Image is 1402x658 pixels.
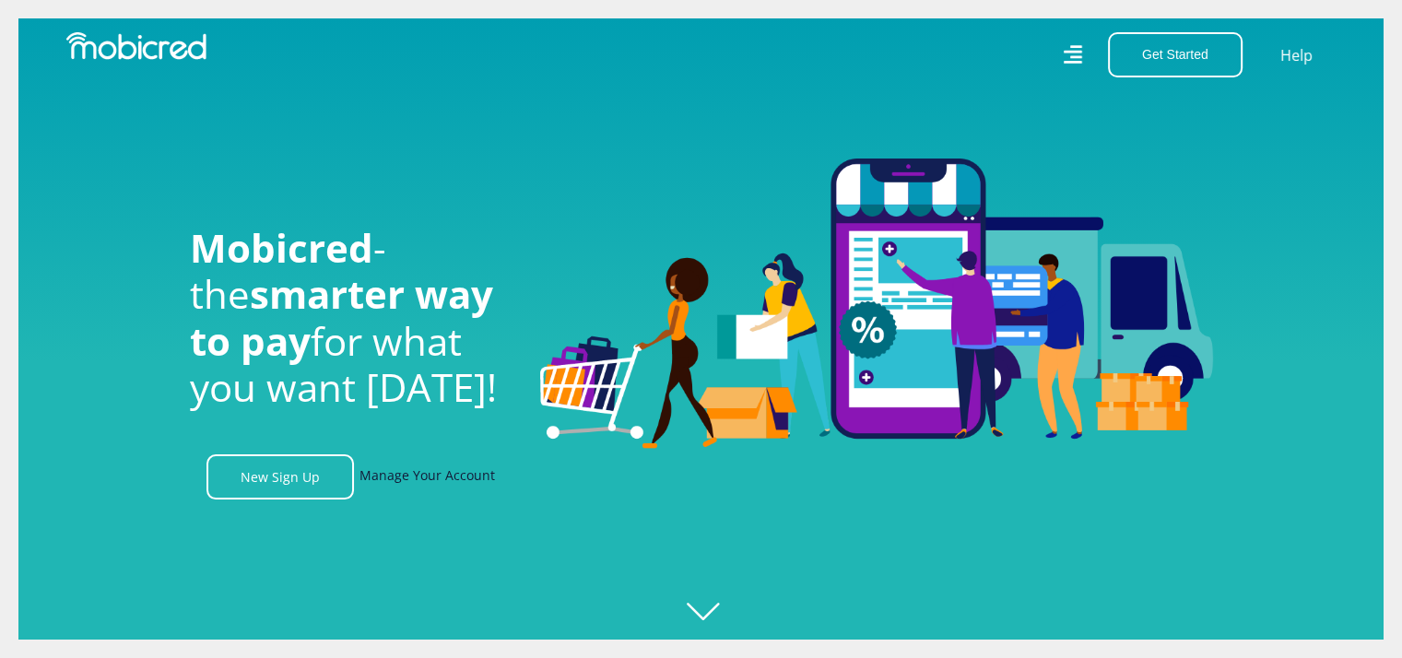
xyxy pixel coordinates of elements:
[190,221,373,274] span: Mobicred
[190,225,512,411] h1: - the for what you want [DATE]!
[540,159,1213,450] img: Welcome to Mobicred
[190,267,493,366] span: smarter way to pay
[1279,43,1314,67] a: Help
[359,454,495,499] a: Manage Your Account
[66,32,206,60] img: Mobicred
[206,454,354,499] a: New Sign Up
[1108,32,1243,77] button: Get Started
